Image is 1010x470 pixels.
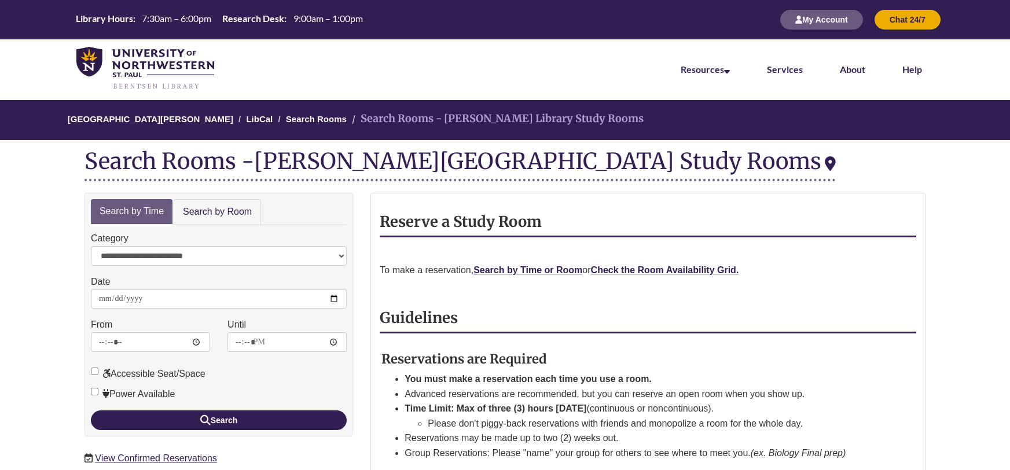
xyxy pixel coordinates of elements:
div: [PERSON_NAME][GEOGRAPHIC_DATA] Study Rooms [254,147,836,175]
a: Hours Today [71,12,367,27]
th: Library Hours: [71,12,137,25]
span: 9:00am – 1:00pm [293,13,363,24]
div: Search Rooms - [85,149,836,181]
li: Search Rooms - [PERSON_NAME] Library Study Rooms [349,111,644,127]
strong: Reserve a Study Room [380,212,542,231]
a: LibCal [246,114,273,124]
a: About [840,64,865,75]
li: Advanced reservations are recommended, but you can reserve an open room when you show up. [405,387,888,402]
a: View Confirmed Reservations [95,453,216,463]
li: Reservations may be made up to two (2) weeks out. [405,431,888,446]
a: Search by Time [91,199,172,224]
li: Please don't piggy-back reservations with friends and monopolize a room for the whole day. [428,416,888,431]
p: To make a reservation, or [380,263,916,278]
a: Check the Room Availability Grid. [591,265,739,275]
a: My Account [780,14,863,24]
a: Resources [681,64,730,75]
button: Search [91,410,347,430]
li: Group Reservations: Please "name" your group for others to see where to meet you. [405,446,888,461]
label: Date [91,274,111,289]
strong: You must make a reservation each time you use a room. [405,374,652,384]
a: Services [767,64,803,75]
em: (ex. Biology Final prep) [751,448,846,458]
a: Search by Room [174,199,261,225]
label: Accessible Seat/Space [91,366,205,381]
nav: Breadcrumb [85,100,925,140]
input: Power Available [91,388,98,395]
button: My Account [780,10,863,30]
input: Accessible Seat/Space [91,368,98,375]
button: Chat 24/7 [875,10,941,30]
label: From [91,317,112,332]
li: (continuous or noncontinuous). [405,401,888,431]
span: 7:30am – 6:00pm [142,13,211,24]
strong: Reservations are Required [381,351,547,367]
strong: Guidelines [380,309,458,327]
label: Category [91,231,128,246]
label: Until [227,317,246,332]
th: Research Desk: [218,12,288,25]
table: Hours Today [71,12,367,26]
img: UNWSP Library Logo [76,47,214,90]
a: [GEOGRAPHIC_DATA][PERSON_NAME] [68,114,233,124]
a: Help [902,64,922,75]
a: Search by Time or Room [473,265,582,275]
a: Search Rooms [286,114,347,124]
a: Chat 24/7 [875,14,941,24]
label: Power Available [91,387,175,402]
strong: Time Limit: Max of three (3) hours [DATE] [405,403,586,413]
